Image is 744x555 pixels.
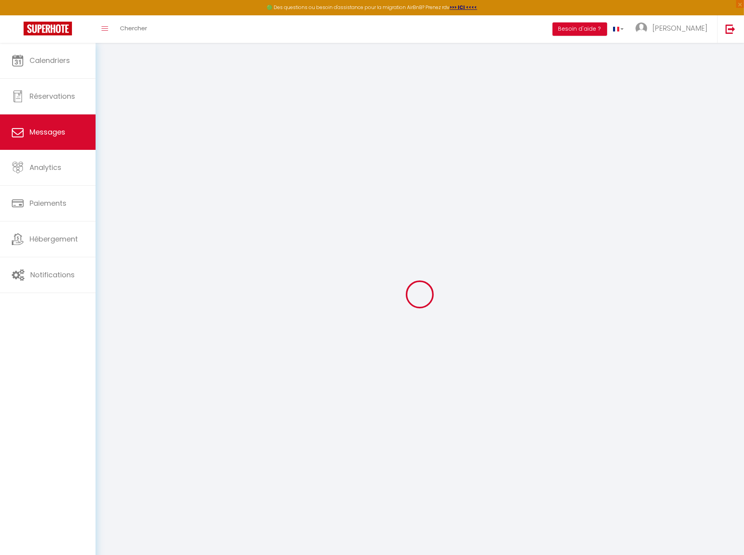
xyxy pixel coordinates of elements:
a: Chercher [114,15,153,43]
a: >>> ICI <<<< [450,4,477,11]
span: Hébergement [29,234,78,244]
span: Paiements [29,198,66,208]
span: Chercher [120,24,147,32]
span: Messages [29,127,65,137]
span: [PERSON_NAME] [652,23,707,33]
img: ... [635,22,647,34]
button: Besoin d'aide ? [552,22,607,36]
img: Super Booking [24,22,72,35]
span: Réservations [29,91,75,101]
span: Notifications [30,270,75,280]
span: Analytics [29,162,61,172]
span: Calendriers [29,55,70,65]
img: logout [726,24,735,34]
a: ... [PERSON_NAME] [630,15,717,43]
